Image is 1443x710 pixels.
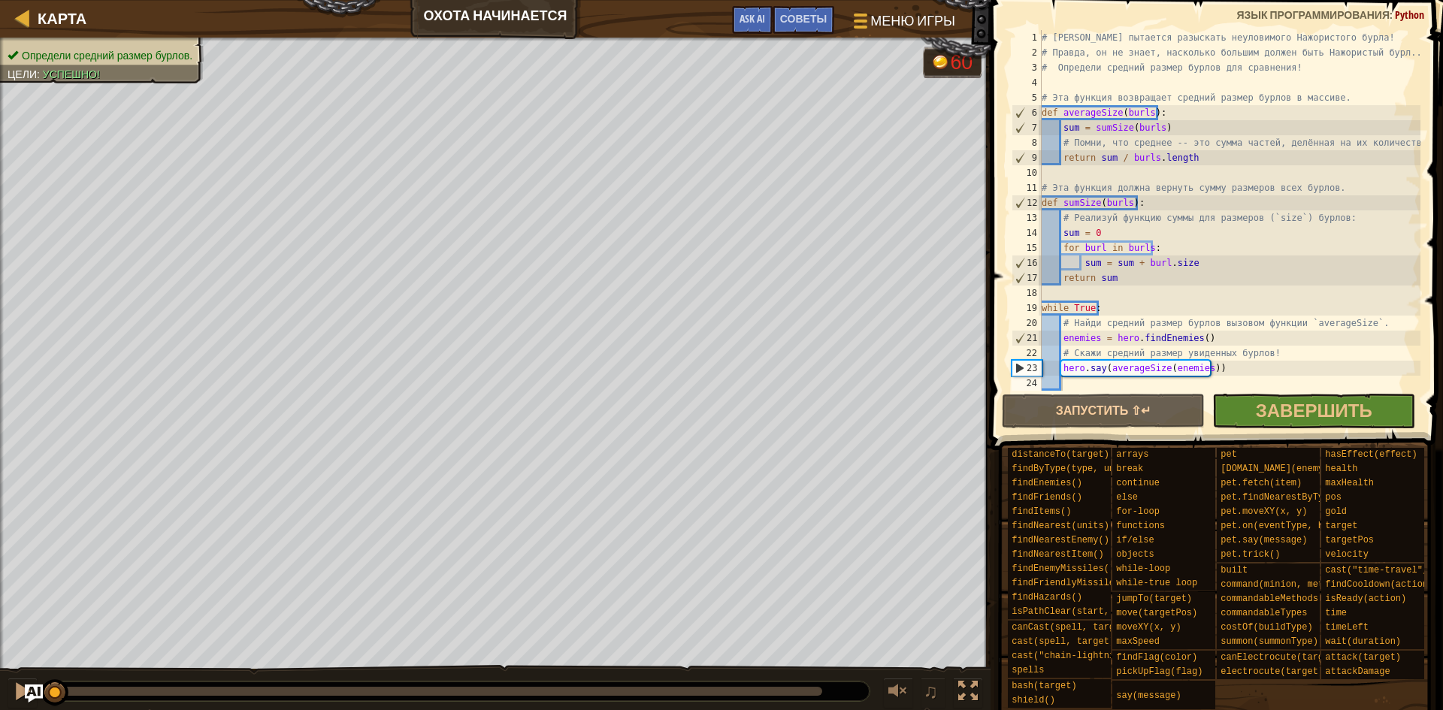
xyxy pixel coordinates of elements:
span: Успешно! [43,68,100,80]
button: Запустить ⇧↵ [1002,394,1205,428]
button: Ask AI [732,6,773,34]
span: hasEffect(effect) [1325,449,1417,460]
span: Карта [38,8,86,29]
span: attack(target) [1325,652,1401,663]
div: 21 [1012,331,1042,346]
span: findEnemyMissiles() [1012,563,1115,574]
div: 13 [1012,210,1042,225]
div: 60 [950,53,973,73]
a: Карта [30,8,86,29]
div: 11 [1012,180,1042,195]
span: findEnemies() [1012,478,1082,488]
span: commandableMethods [1221,594,1318,604]
span: arrays [1116,449,1148,460]
div: 15 [1012,240,1042,255]
div: 16 [1012,255,1042,270]
div: 18 [1012,286,1042,301]
span: canCast(spell, target) [1012,622,1130,633]
div: Team 'humans' has 60 gold. [923,47,982,78]
li: Определи средний размер бурлов. [8,48,192,63]
span: bash(target) [1012,681,1076,691]
span: [DOMAIN_NAME](enemy) [1221,464,1329,474]
span: findItems() [1012,506,1071,517]
div: 14 [1012,225,1042,240]
span: pos [1325,492,1342,503]
span: cast("chain-lightning", target) [1012,651,1179,661]
span: for-loop [1116,506,1160,517]
span: Меню игры [870,11,955,31]
span: timeLeft [1325,622,1369,633]
span: electrocute(target) [1221,666,1324,677]
span: findFriendlyMissiles() [1012,578,1130,588]
span: findFriends() [1012,492,1082,503]
span: continue [1116,478,1160,488]
span: shield() [1012,695,1055,705]
span: health [1325,464,1357,474]
span: pet.moveXY(x, y) [1221,506,1307,517]
div: 6 [1012,105,1042,120]
div: 22 [1012,346,1042,361]
span: while-true loop [1116,578,1197,588]
div: 2 [1012,45,1042,60]
span: velocity [1325,549,1369,560]
div: 7 [1012,120,1042,135]
div: 17 [1012,270,1042,286]
span: maxHealth [1325,478,1374,488]
span: Python [1395,8,1424,22]
span: ♫ [924,680,939,702]
button: Ask AI [25,684,43,702]
div: 5 [1012,90,1042,105]
button: Меню игры [842,6,964,41]
span: targetPos [1325,535,1374,545]
div: 24 [1012,376,1042,391]
span: commandableTypes [1221,608,1307,618]
span: Ask AI [740,11,765,26]
span: findCooldown(action) [1325,579,1433,590]
span: findHazards() [1012,592,1082,603]
span: cast(spell, target) [1012,636,1115,647]
span: : [37,68,43,80]
span: pet.findNearestByType(type) [1221,492,1366,503]
span: findNearest(units) [1012,521,1109,531]
span: moveXY(x, y) [1116,622,1181,633]
span: pet [1221,449,1237,460]
span: pet.say(message) [1221,535,1307,545]
div: 3 [1012,60,1042,75]
span: pickUpFlag(flag) [1116,666,1202,677]
span: gold [1325,506,1347,517]
div: 12 [1012,195,1042,210]
span: isPathClear(start, end) [1012,606,1136,617]
button: Ctrl + P: Pause [8,678,38,708]
span: time [1325,608,1347,618]
span: attackDamage [1325,666,1390,677]
span: say(message) [1116,690,1181,701]
span: distanceTo(target) [1012,449,1109,460]
span: canElectrocute(target) [1221,652,1339,663]
button: Регулировать громкость [883,678,913,708]
div: 8 [1012,135,1042,150]
span: Определи средний размер бурлов. [22,50,192,62]
span: Завершить [1256,398,1372,422]
span: findNearestItem() [1012,549,1103,560]
span: maxSpeed [1116,636,1160,647]
span: findByType(type, units) [1012,464,1136,474]
span: summon(summonType) [1221,636,1318,647]
button: ♫ [921,678,946,708]
span: wait(duration) [1325,636,1401,647]
span: pet.on(eventType, handler) [1221,521,1361,531]
span: Язык программирования [1236,8,1390,22]
span: command(minion, method, arg1, arg2) [1221,579,1410,590]
div: 9 [1012,150,1042,165]
span: target [1325,521,1357,531]
span: move(targetPos) [1116,608,1197,618]
span: jumpTo(target) [1116,594,1192,604]
span: Цели [8,68,37,80]
span: else [1116,492,1138,503]
span: if/else [1116,535,1154,545]
span: findNearestEnemy() [1012,535,1109,545]
span: : [1390,8,1395,22]
span: objects [1116,549,1154,560]
div: 19 [1012,301,1042,316]
span: costOf(buildType) [1221,622,1312,633]
span: isReady(action) [1325,594,1406,604]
